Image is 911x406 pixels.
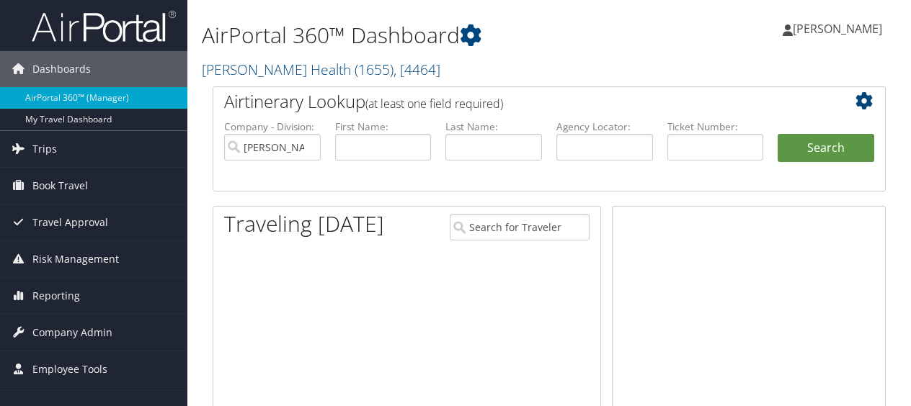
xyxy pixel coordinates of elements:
img: airportal-logo.png [32,9,176,43]
span: [PERSON_NAME] [793,21,882,37]
span: Company Admin [32,315,112,351]
a: [PERSON_NAME] Health [202,60,440,79]
span: Employee Tools [32,351,107,387]
label: Ticket Number: [667,119,764,134]
span: Dashboards [32,51,91,87]
label: Company - Division: [224,119,321,134]
label: First Name: [335,119,432,134]
span: Book Travel [32,168,88,204]
button: Search [778,134,874,163]
span: , [ 4464 ] [394,60,440,79]
h1: AirPortal 360™ Dashboard [202,20,665,50]
span: Travel Approval [32,204,108,240]
a: [PERSON_NAME] [783,7,897,50]
span: Risk Management [32,241,119,277]
h1: Traveling [DATE] [224,209,384,239]
label: Last Name: [445,119,542,134]
span: Trips [32,131,57,167]
span: Reporting [32,278,80,314]
label: Agency Locator: [556,119,653,134]
span: ( 1655 ) [355,60,394,79]
h2: Airtinerary Lookup [224,89,818,114]
span: (at least one field required) [365,96,503,112]
input: Search for Traveler [450,214,590,240]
